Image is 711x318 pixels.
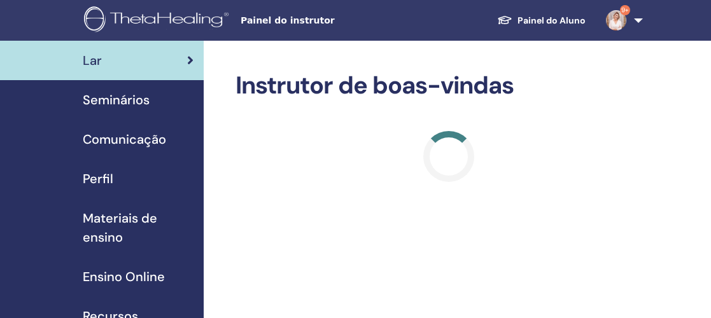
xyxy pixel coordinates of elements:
[497,15,512,25] img: graduation-cap-white.svg
[606,10,626,31] img: default.jpg
[83,130,166,149] span: Comunicação
[84,6,233,35] img: logo.png
[83,209,194,247] span: Materiais de ensino
[620,5,630,15] span: 9+
[83,169,113,188] span: Perfil
[83,267,165,286] span: Ensino Online
[83,90,150,109] span: Seminários
[236,71,662,100] h2: Instrutor de boas-vindas
[487,9,596,32] a: Painel do Aluno
[241,14,432,27] span: Painel do instrutor
[83,51,102,70] span: Lar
